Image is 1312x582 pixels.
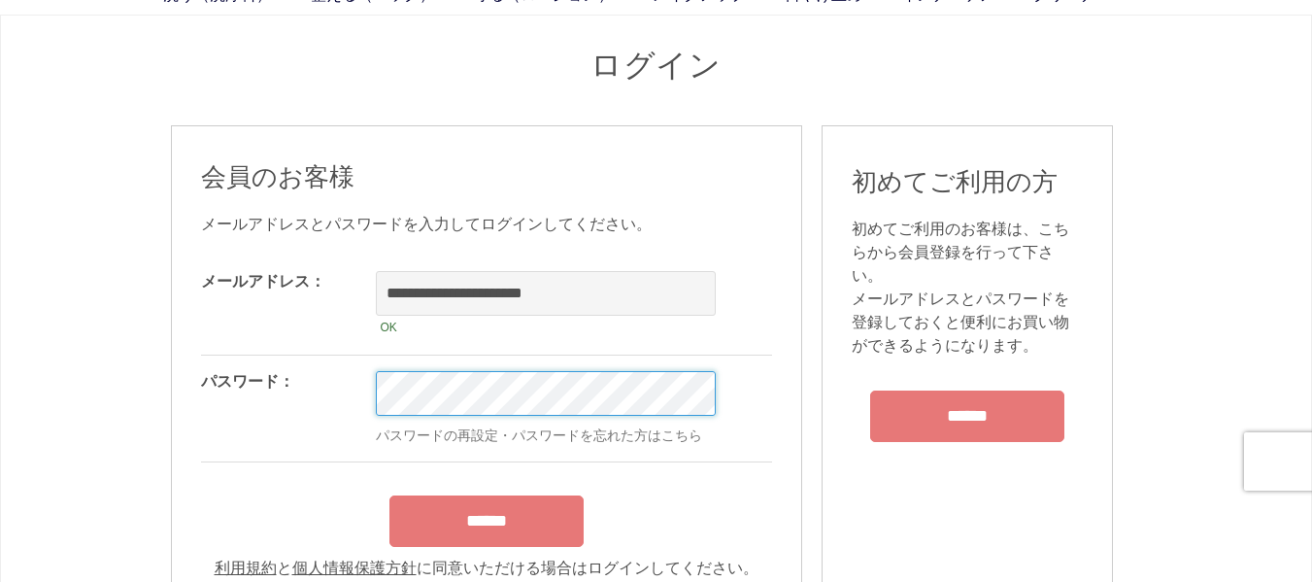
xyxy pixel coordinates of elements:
[376,428,702,443] a: パスワードの再設定・パスワードを忘れた方はこちら
[376,316,716,339] div: OK
[852,218,1083,358] div: 初めてご利用のお客様は、こちらから会員登録を行って下さい。 メールアドレスとパスワードを登録しておくと便利にお買い物ができるようになります。
[852,167,1058,196] span: 初めてご利用の方
[201,162,354,191] span: 会員のお客様
[292,560,417,576] a: 個人情報保護方針
[201,557,772,580] div: と に同意いただける場合はログインしてください。
[201,213,772,236] div: メールアドレスとパスワードを入力してログインしてください。
[201,273,325,290] label: メールアドレス：
[171,45,1142,86] h1: ログイン
[201,373,294,390] label: パスワード：
[215,560,277,576] a: 利用規約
